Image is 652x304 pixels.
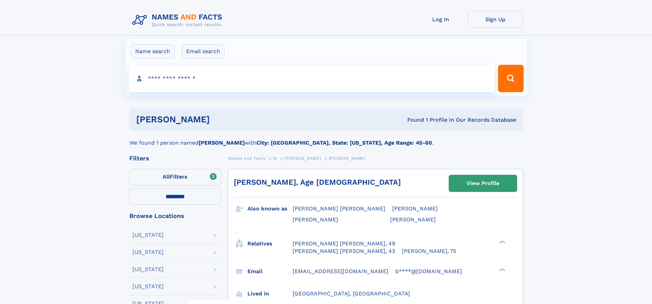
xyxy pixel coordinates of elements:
[163,173,170,180] span: All
[132,250,164,255] div: [US_STATE]
[402,247,456,255] a: [PERSON_NAME], 75
[293,268,388,275] span: [EMAIL_ADDRESS][DOMAIN_NAME]
[468,11,523,28] a: Sign Up
[132,284,164,289] div: [US_STATE]
[182,44,225,59] label: Email search
[498,240,506,244] div: ❯
[129,213,221,219] div: Browse Locations
[247,288,293,300] h3: Lived in
[129,131,523,147] div: We found 1 person named with .
[129,65,495,92] input: search input
[293,290,410,297] span: [GEOGRAPHIC_DATA], [GEOGRAPHIC_DATA]
[234,178,401,186] a: [PERSON_NAME], Age [DEMOGRAPHIC_DATA]
[129,169,221,185] label: Filters
[293,240,395,247] a: [PERSON_NAME] [PERSON_NAME], 49
[498,65,523,92] button: Search Button
[131,44,175,59] label: Name search
[466,175,499,191] div: View Profile
[132,232,164,238] div: [US_STATE]
[293,247,395,255] a: [PERSON_NAME] [PERSON_NAME], 43
[247,238,293,250] h3: Relatives
[284,156,321,161] span: [PERSON_NAME]
[129,11,228,29] img: Logo Names and Facts
[199,139,245,146] b: [PERSON_NAME]
[390,216,436,223] span: [PERSON_NAME]
[449,175,517,192] a: View Profile
[498,267,506,272] div: ❯
[247,203,293,215] h3: Also known as
[293,205,385,212] span: [PERSON_NAME] [PERSON_NAME]
[129,155,221,161] div: Filters
[284,154,321,162] a: [PERSON_NAME]
[273,154,277,162] a: M
[228,154,266,162] a: Names and Facts
[256,139,432,146] b: City: [GEOGRAPHIC_DATA], State: [US_STATE], Age Range: 45-60
[329,156,366,161] span: [PERSON_NAME]
[293,216,338,223] span: [PERSON_NAME]
[273,156,277,161] span: M
[392,205,438,212] span: [PERSON_NAME]
[132,267,164,272] div: [US_STATE]
[247,266,293,277] h3: Email
[136,115,309,124] h1: [PERSON_NAME]
[413,11,468,28] a: Log In
[308,116,516,124] div: Found 1 Profile In Our Records Database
